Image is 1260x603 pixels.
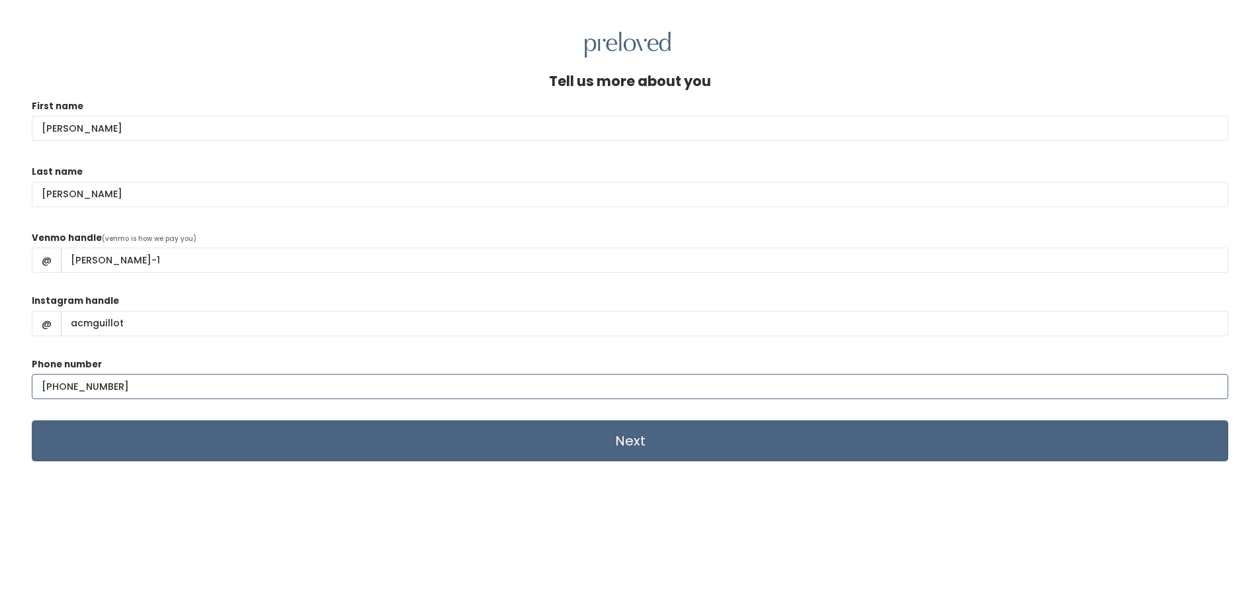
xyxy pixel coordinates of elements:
[32,232,102,245] label: Venmo handle
[32,100,83,113] label: First name
[549,73,711,89] h4: Tell us more about you
[32,358,102,371] label: Phone number
[32,420,1228,461] input: Next
[102,234,196,244] span: (venmo is how we pay you)
[32,165,83,179] label: Last name
[32,374,1228,399] input: (___) ___-____
[32,311,62,336] span: @
[32,295,119,308] label: Instagram handle
[585,32,671,58] img: preloved logo
[61,248,1228,273] input: handle
[32,248,62,273] span: @
[61,311,1228,336] input: handle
